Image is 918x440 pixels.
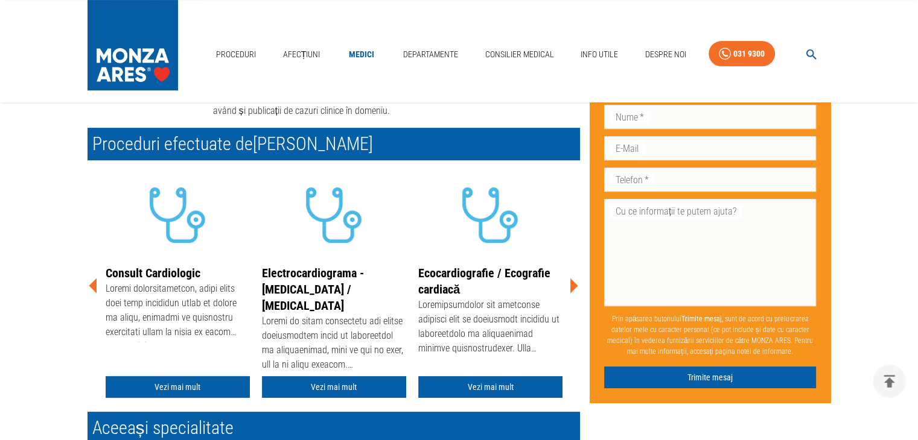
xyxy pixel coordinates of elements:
a: Vezi mai mult [262,376,406,398]
a: Vezi mai mult [418,376,563,398]
h2: Proceduri efectuate de [PERSON_NAME] [88,128,580,160]
a: 031 9300 [709,41,775,67]
a: Consilier Medical [480,42,558,67]
button: Trimite mesaj [604,366,817,389]
a: Afecțiuni [278,42,325,67]
button: delete [873,365,906,398]
div: Loremipsumdolor sit ametconse adipisci elit se doeiusmodt incididu ut laboreetdolo ma aliquaenima... [418,298,563,358]
a: Consult Cardiologic [106,266,200,280]
a: Ecocardiografie / Ecografie cardiacă [418,266,550,297]
a: Medici [342,42,381,67]
a: Vezi mai mult [106,376,250,398]
div: Loremi do sitam consectetu adi elitse doeiusmodtem incid ut laboreetdol ma aliquaenimad, mini ve ... [262,314,406,374]
a: Proceduri [211,42,261,67]
a: Electrocardiograma - [MEDICAL_DATA] / [MEDICAL_DATA] [262,266,364,313]
div: Loremi dolorsitametcon, adipi elits doei temp incididun utlab et dolore ma aliqu, enimadmi ve qui... [106,281,250,342]
a: Despre Noi [640,42,691,67]
a: Departamente [398,42,463,67]
p: Prin apăsarea butonului , sunt de acord cu prelucrarea datelor mele cu caracter personal (ce pot ... [604,309,817,362]
b: Trimite mesaj [681,315,722,323]
div: 031 9300 [733,46,765,61]
a: Info Utile [576,42,623,67]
